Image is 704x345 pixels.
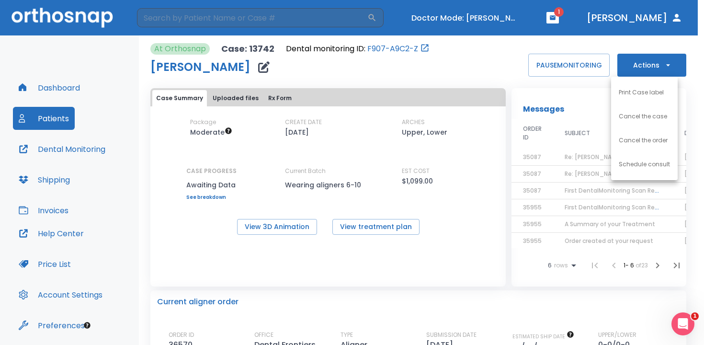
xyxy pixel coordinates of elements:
p: Cancel the case [619,112,667,121]
p: Print Case label [619,88,664,97]
p: Cancel the order [619,136,668,145]
iframe: Intercom live chat [671,312,694,335]
span: 1 [691,312,699,320]
p: Schedule consult [619,160,670,169]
